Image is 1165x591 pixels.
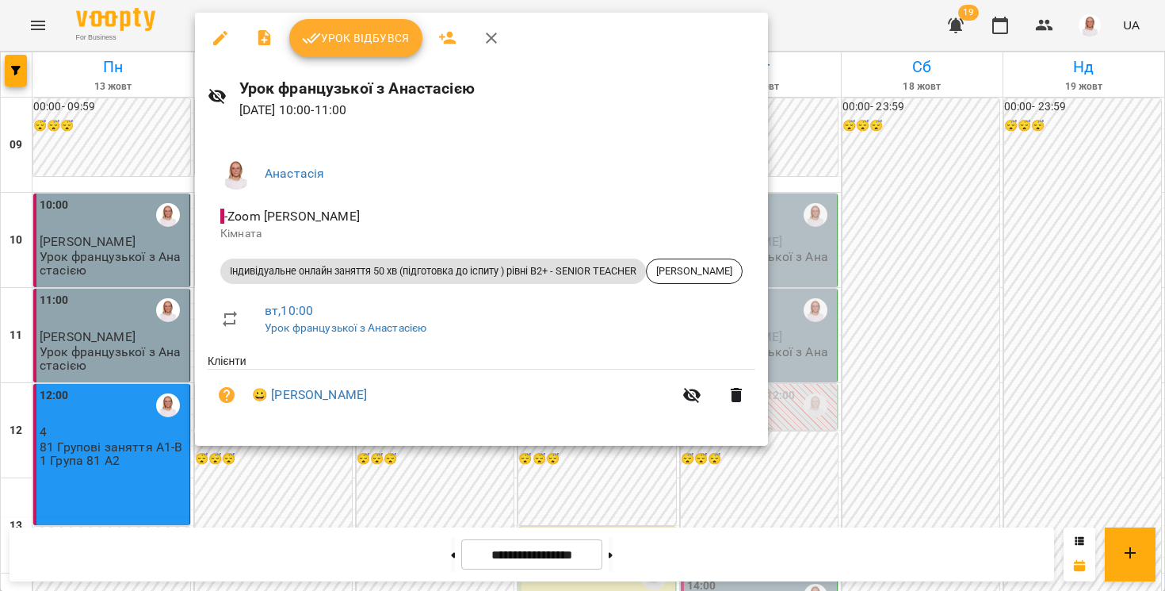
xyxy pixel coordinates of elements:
[220,226,743,242] p: Кімната
[289,19,422,57] button: Урок відбувся
[208,376,246,414] button: Візит ще не сплачено. Додати оплату?
[265,321,426,334] a: Урок французької з Анастасією
[265,303,313,318] a: вт , 10:00
[208,353,755,427] ul: Клієнти
[220,158,252,190] img: 7b3448e7bfbed3bd7cdba0ed84700e25.png
[220,209,363,224] span: - Zoom [PERSON_NAME]
[302,29,410,48] span: Урок відбувся
[239,76,755,101] h6: Урок французької з Анастасією
[239,101,755,120] p: [DATE] 10:00 - 11:00
[252,386,367,405] a: 😀 [PERSON_NAME]
[220,264,646,278] span: Індивідуальне онлайн заняття 50 хв (підготовка до іспиту ) рівні В2+ - SENIOR TEACHER
[265,166,324,181] a: Анастасія
[646,259,743,284] div: [PERSON_NAME]
[647,264,742,278] span: [PERSON_NAME]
